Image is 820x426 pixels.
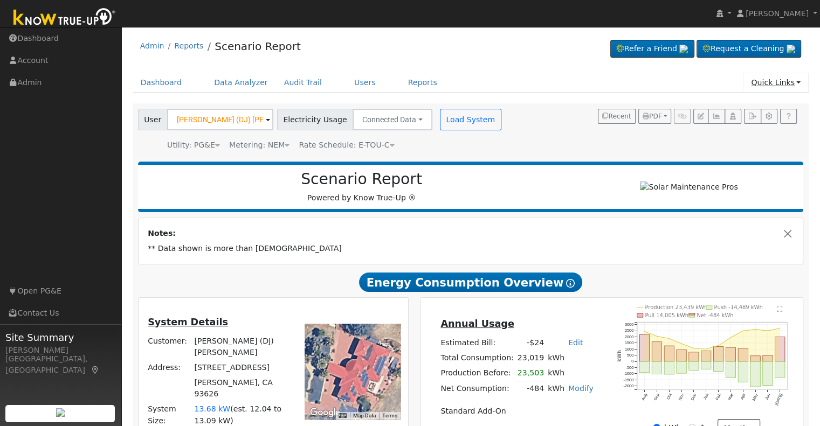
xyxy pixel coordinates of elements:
[439,381,515,396] td: Net Consumption:
[714,361,723,372] rect: onclick=""
[652,361,661,374] rect: onclick=""
[779,327,781,329] circle: onclick=""
[763,355,773,361] rect: onclick=""
[715,393,722,401] text: Feb
[143,170,580,204] div: Powered by Know True-Up ®
[206,73,276,93] a: Data Analyzer
[678,393,685,401] text: Nov
[777,306,783,312] text: 
[714,347,723,362] rect: onclick=""
[638,109,671,124] button: PDF
[752,393,759,402] text: May
[230,416,233,425] span: )
[624,372,634,376] text: -1000
[515,366,546,381] td: 23,503
[91,366,100,374] a: Map
[643,113,662,120] span: PDF
[693,109,708,124] button: Edit User
[669,338,670,339] circle: onclick=""
[652,342,661,361] rect: onclick=""
[702,393,709,401] text: Jan
[625,347,633,352] text: 1000
[192,360,290,375] td: [STREET_ADDRESS]
[439,350,515,365] td: Total Consumption:
[639,361,649,373] rect: onclick=""
[299,141,394,149] span: Alias: H2ETOUCN
[640,393,648,402] text: Aug
[738,361,748,382] rect: onclick=""
[624,383,634,388] text: -2000
[681,343,683,345] circle: onclick=""
[645,312,689,318] text: Pull 14,005 kWh
[664,346,674,361] rect: onclick=""
[566,279,575,288] i: Show Help
[689,361,699,371] rect: onclick=""
[400,73,445,93] a: Reports
[627,353,633,358] text: 500
[194,404,281,424] span: est. 12.04 to 13.09 kW
[353,412,376,420] button: Map Data
[689,352,699,361] rect: onclick=""
[229,139,290,151] div: Metering: NEM
[679,45,688,53] img: retrieve
[787,45,795,53] img: retrieve
[359,273,582,292] span: Energy Consumption Overview
[697,40,801,58] a: Request a Cleaning
[708,109,725,124] button: Multi-Series Graph
[764,393,771,401] text: Jun
[701,351,711,362] rect: onclick=""
[148,229,176,238] strong: Notes:
[8,6,121,30] img: Know True-Up
[5,330,115,345] span: Site Summary
[146,360,192,375] td: Address:
[568,338,583,347] a: Edit
[346,73,384,93] a: Users
[782,228,794,239] button: Close
[167,109,273,130] input: Select a User
[664,361,674,374] rect: onclick=""
[677,361,686,373] rect: onclick=""
[515,350,546,365] td: 23,019
[656,336,658,337] circle: onclick=""
[767,330,769,332] circle: onclick=""
[5,345,115,356] div: [PERSON_NAME]
[546,366,567,381] td: kWh
[761,109,777,124] button: Settings
[693,348,695,350] circle: onclick=""
[744,109,761,124] button: Export Interval Data
[382,413,397,418] a: Terms (opens in new tab)
[725,109,741,124] button: Login As
[625,329,633,333] text: 2500
[440,109,501,130] button: Load System
[307,406,343,420] img: Google
[625,334,633,339] text: 2000
[439,335,515,350] td: Estimated Bill:
[653,393,660,402] text: Sep
[174,41,203,50] a: Reports
[640,181,738,193] img: Solar Maintenance Pros
[714,305,763,311] text: Push -14,489 kWh
[755,329,756,331] circle: onclick=""
[775,361,785,378] rect: onclick=""
[277,109,353,130] span: Electricity Usage
[133,73,190,93] a: Dashboard
[740,393,747,401] text: Apr
[138,109,168,130] span: User
[750,356,760,361] rect: onclick=""
[690,393,698,401] text: Dec
[307,406,343,420] a: Open this area in Google Maps (opens a new window)
[140,41,164,50] a: Admin
[746,9,809,18] span: [PERSON_NAME]
[639,334,649,361] rect: onclick=""
[515,381,546,396] td: -484
[617,350,623,362] text: kWh
[167,139,220,151] div: Utility: PG&E
[697,312,734,318] text: Net -484 kWh
[727,393,734,401] text: Mar
[631,359,633,364] text: 0
[624,378,634,382] text: -1500
[726,361,735,378] rect: onclick=""
[339,412,346,420] button: Keyboard shortcuts
[440,318,514,329] u: Annual Usage
[515,335,546,350] td: -$24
